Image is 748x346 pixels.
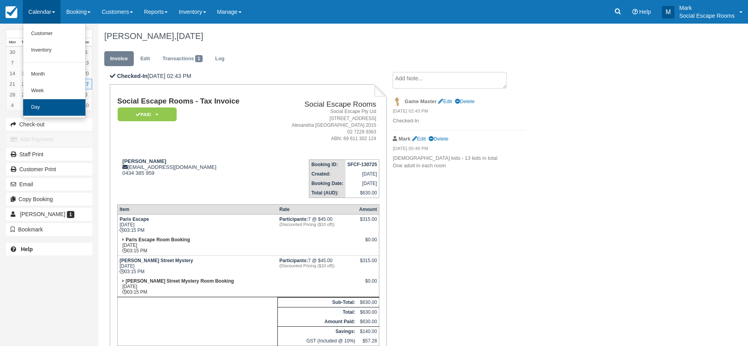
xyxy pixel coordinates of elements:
h2: Social Escape Rooms [271,100,376,109]
a: Inventory [23,42,85,59]
td: [DATE] 03:15 PM [117,276,277,297]
h1: Social Escape Rooms - Tax Invoice [117,97,268,105]
a: 27 [80,79,92,89]
p: Checked-In [393,117,525,125]
td: [DATE] [345,169,379,179]
span: [PERSON_NAME] [20,211,65,217]
p: [DATE] 02:43 PM [110,72,386,80]
td: GST (Included @ 10%) [277,336,357,346]
span: 1 [195,55,203,62]
a: 30 [6,47,18,57]
td: $140.00 [357,327,379,337]
td: $57.28 [357,336,379,346]
a: Help [6,243,92,255]
a: 15 [18,68,31,79]
a: Day [23,99,85,116]
b: Checked-In [117,73,148,79]
strong: [PERSON_NAME] Street Mystery Room Booking [126,278,234,284]
a: Log [209,51,231,67]
p: Mark [679,4,735,12]
a: Paid [117,107,174,122]
strong: Paris Escape Room Booking [126,237,190,242]
button: Check-out [6,118,92,131]
a: Month [23,66,85,83]
em: [DATE] 02:43 PM [393,108,525,117]
strong: Participants [279,258,308,263]
p: [DEMOGRAPHIC_DATA] kids - 13 kids in total One adult in each room [393,155,525,169]
td: $630.00 [345,188,379,198]
a: Edit [412,136,426,142]
a: 22 [18,79,31,89]
a: 28 [6,89,18,100]
a: Week [23,83,85,99]
th: Total: [277,307,357,317]
td: [DATE] 03:15 PM [117,256,277,277]
th: Amount Paid: [277,317,357,327]
div: $315.00 [359,216,377,228]
strong: Paris Escape [120,216,149,222]
td: [DATE] [345,179,379,188]
a: 7 [6,57,18,68]
p: Social Escape Rooms [679,12,735,20]
td: $630.00 [357,307,379,317]
em: [DATE] 05:48 PM [393,145,525,154]
td: $630.00 [357,317,379,327]
th: Created: [309,169,345,179]
th: Sub-Total: [277,298,357,307]
th: Item [117,205,277,215]
th: Booking Date: [309,179,345,188]
td: 7 @ $45.00 [277,215,357,235]
a: 1 [18,47,31,57]
a: 10 [80,100,92,111]
a: Customer Print [6,163,92,176]
a: 14 [6,68,18,79]
a: Transactions1 [157,51,209,67]
a: 20 [80,68,92,79]
strong: SFCF-130725 [347,162,377,167]
span: 1 [67,211,74,218]
a: 4 [6,100,18,111]
address: Social Escape Pty Ltd [STREET_ADDRESS] Alexandria [GEOGRAPHIC_DATA] 2015 02 7228 9363 ABN: 69 611... [271,108,376,142]
a: Delete [455,98,475,104]
span: [DATE] [176,31,203,41]
h1: [PERSON_NAME], [104,31,654,41]
th: Tue [18,38,31,47]
a: 8 [18,57,31,68]
a: 3 [80,89,92,100]
a: 29 [18,89,31,100]
i: Help [632,9,638,15]
a: Invoice [104,51,134,67]
div: $0.00 [359,278,377,290]
button: Bookmark [6,223,92,236]
th: Total (AUD): [309,188,345,198]
td: [DATE] 03:15 PM [117,235,277,256]
th: Booking ID: [309,160,345,170]
strong: Mark [399,136,410,142]
a: 5 [18,100,31,111]
th: Amount [357,205,379,215]
strong: Game Master [404,98,436,104]
a: Customer [23,26,85,42]
a: 21 [6,79,18,89]
em: Paid [118,107,177,121]
a: Staff Print [6,148,92,161]
div: $315.00 [359,258,377,270]
em: (Discounted Pricing ($10 off)) [279,263,355,268]
td: $630.00 [357,298,379,307]
a: [PERSON_NAME] 1 [6,208,92,220]
button: Email [6,178,92,191]
th: Mon [6,38,18,47]
span: Help [639,9,651,15]
div: M [662,6,674,19]
strong: [PERSON_NAME] Street Mystery [120,258,193,263]
a: Edit [438,98,452,104]
ul: Calendar [23,24,86,118]
button: Add Payment [6,133,92,146]
th: Savings: [277,327,357,337]
td: [DATE] 03:15 PM [117,215,277,235]
a: 13 [80,57,92,68]
strong: [PERSON_NAME] [122,158,166,164]
a: 6 [80,47,92,57]
a: Delete [428,136,448,142]
div: $0.00 [359,237,377,249]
